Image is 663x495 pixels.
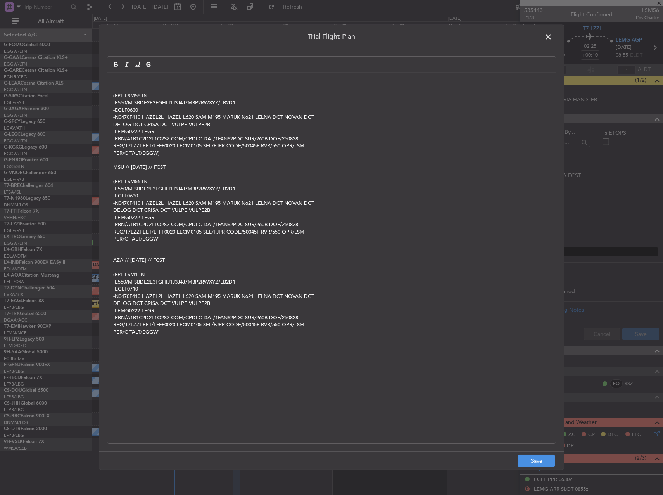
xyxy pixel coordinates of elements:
p: PER/C TALT/EGGW) [113,235,550,242]
p: (FPL-LSM1-IN [113,271,550,278]
p: DELOG DCT CRISA DCT VULPE VULPE2B [113,300,550,307]
p: -EGLF0630 [113,192,550,199]
p: -PBN/A1B1C2D2L1O2S2 COM/CPDLC DAT/1FANS2PDC SUR/260B DOF/250828 [113,221,550,228]
p: REG/T7LZZI EET/LFFF0020 LECM0105 SEL/FJPR CODE/50045F RVR/550 OPR/LSM [113,321,550,328]
p: -N0470F410 HAZEL2L HAZEL L620 SAM M195 MARUK N621 LELNA DCT NOVAN DCT [113,200,550,207]
p: PER/C TALT/EGGW) [113,149,550,156]
p: MSU // [DATE] // FCST [113,164,550,171]
p: -EGLF0710 [113,286,550,292]
p: PER/C TALT/EGGW) [113,329,550,336]
p: -E550/M-SBDE2E3FGHIJ1J3J4J7M3P2RWXYZ/LB2D1 [113,278,550,285]
p: -PBN/A1B1C2D2L1O2S2 COM/CPDLC DAT/1FANS2PDC SUR/260B DOF/250828 [113,135,550,142]
p: DELOG DCT CRISA DCT VULPE VULPE2B [113,121,550,128]
p: -LEMG0222 LEGR [113,128,550,135]
p: -E550/M-SBDE2E3FGHIJ1J3J4J7M3P2RWXYZ/LB2D1 [113,185,550,192]
p: -LEMG0222 LEGR [113,307,550,314]
p: AZA // [DATE] // FCST [113,257,550,264]
p: -LEMG0222 LEGR [113,214,550,221]
p: (FPL-LSM56-IN [113,178,550,185]
p: DELOG DCT CRISA DCT VULPE VULPE2B [113,207,550,214]
p: REG/T7LZZI EET/LFFF0020 LECM0105 SEL/FJPR CODE/50045F RVR/550 OPR/LSM [113,228,550,235]
p: -PBN/A1B1C2D2L1O2S2 COM/CPDLC DAT/1FANS2PDC SUR/260B DOF/250828 [113,314,550,321]
p: REG/T7LZZI EET/LFFF0020 LECM0105 SEL/FJPR CODE/50045F RVR/550 OPR/LSM [113,142,550,149]
p: -N0470F410 HAZEL2L HAZEL L620 SAM M195 MARUK N621 LELNA DCT NOVAN DCT [113,292,550,299]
